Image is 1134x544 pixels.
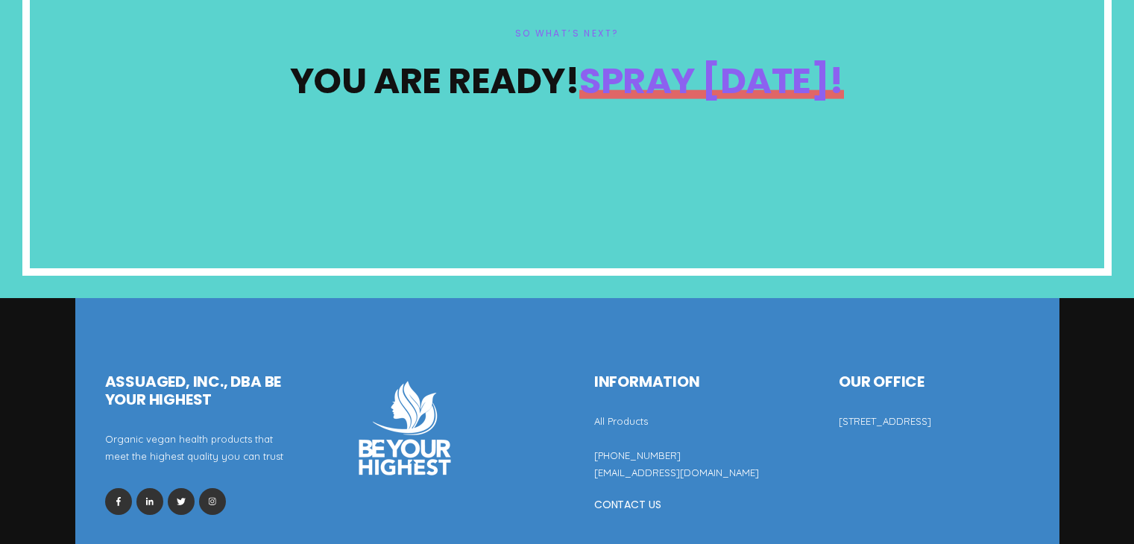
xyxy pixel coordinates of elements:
h5: Information [594,373,784,390]
h2: You Are Ready! [136,60,998,103]
img: Avatar-Be-Your-Highest-Logo [350,373,462,484]
p: [STREET_ADDRESS] [839,413,1029,430]
a: All Products [594,415,648,427]
a: [PHONE_NUMBER] [594,449,681,461]
a: Spray [DATE]! [579,56,844,106]
a: [EMAIL_ADDRESS][DOMAIN_NAME] [594,466,759,478]
h5: Our Office [839,373,1029,390]
div: So What’s Next? [136,25,998,42]
a: CONTACT US [594,497,661,512]
h5: Assuaged, Inc., dba Be Your Highest [105,373,295,408]
span: Organic vegan health products that meet the highest quality you can trust [105,433,283,462]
